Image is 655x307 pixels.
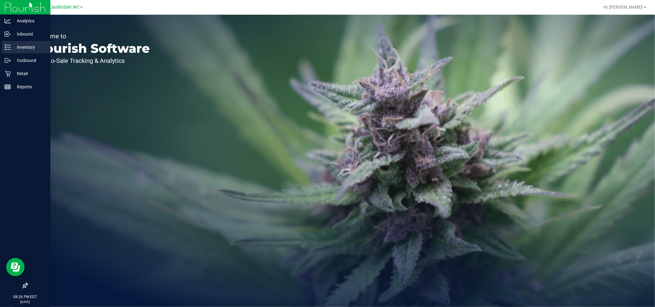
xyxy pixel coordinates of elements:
[5,57,11,63] inline-svg: Outbound
[603,5,643,10] span: Hi, [PERSON_NAME]!
[5,71,11,77] inline-svg: Retail
[11,57,48,64] p: Outbound
[3,300,48,304] p: [DATE]
[3,294,48,300] p: 08:26 PM EDT
[33,42,150,55] p: Flourish Software
[11,70,48,77] p: Retail
[5,84,11,90] inline-svg: Reports
[6,258,25,276] iframe: Resource center
[11,44,48,51] p: Inventory
[11,17,48,25] p: Analytics
[5,18,11,24] inline-svg: Analytics
[5,44,11,50] inline-svg: Inventory
[11,30,48,38] p: Inbound
[33,58,150,64] p: Seed-to-Sale Tracking & Analytics
[11,83,48,90] p: Reports
[43,5,80,10] span: Ft. Lauderdale WC
[5,31,11,37] inline-svg: Inbound
[33,33,150,39] p: Welcome to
